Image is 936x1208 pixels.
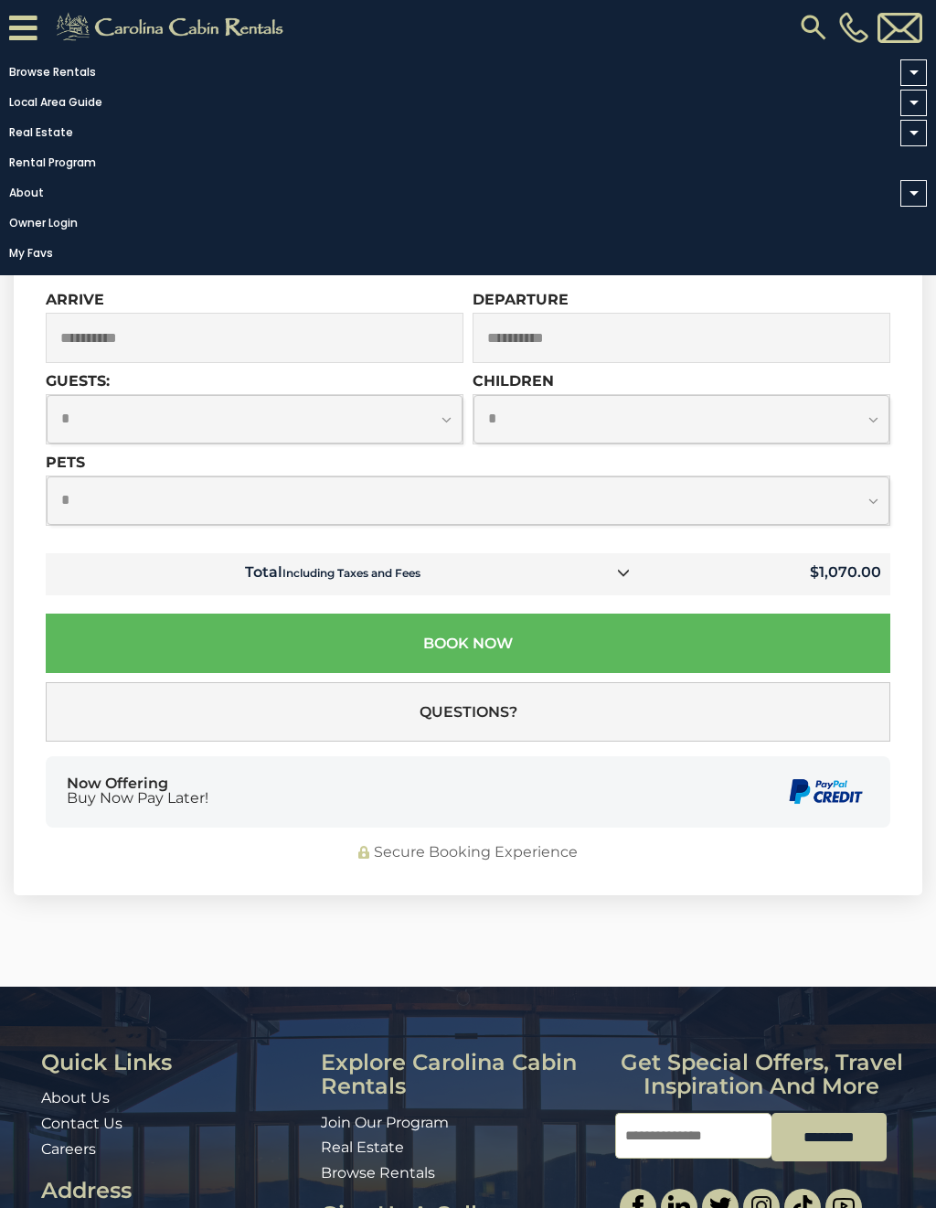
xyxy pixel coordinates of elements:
[321,1114,449,1131] a: Join Our Program
[46,842,890,863] div: Secure Booking Experience
[47,9,299,46] img: Khaki-logo.png
[41,1089,110,1106] a: About Us
[46,372,110,390] label: Guests:
[41,1179,307,1203] h3: Address
[46,614,890,673] button: Book Now
[41,1051,307,1074] h3: Quick Links
[46,553,644,595] td: Total
[835,12,873,43] a: [PHONE_NUMBER]
[615,1051,909,1099] h3: Get special offers, travel inspiration and more
[321,1164,435,1181] a: Browse Rentals
[473,291,569,308] label: Departure
[282,566,420,580] small: Including Taxes and Fees
[473,372,554,390] label: Children
[46,682,890,742] button: Questions?
[41,1140,96,1158] a: Careers
[67,776,208,806] div: Now Offering
[797,11,830,44] img: search-regular.svg
[67,791,208,806] span: Buy Now Pay Later!
[321,1051,601,1099] h3: Explore Carolina Cabin Rentals
[46,454,85,471] label: Pets
[41,1115,122,1132] a: Contact Us
[321,1139,404,1156] a: Real Estate
[46,291,104,308] label: Arrive
[644,553,891,595] td: $1,070.00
